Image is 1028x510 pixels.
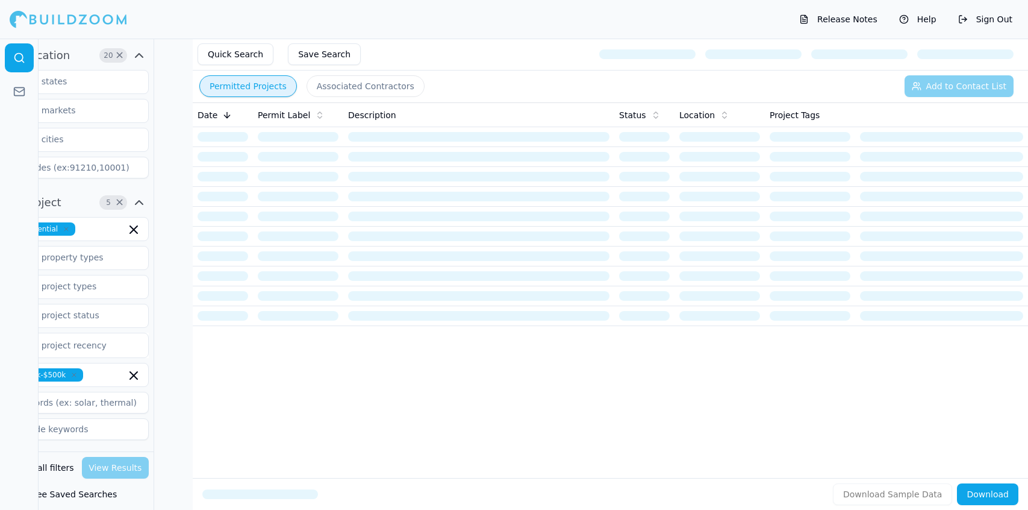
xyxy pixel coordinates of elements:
[893,10,942,29] button: Help
[5,46,149,65] button: Location20Clear Location filters
[5,193,149,212] button: Project5Clear Project filters
[619,109,646,121] span: Status
[102,197,114,209] span: 5
[5,128,133,150] input: Select cities
[115,200,124,206] span: Clear Project filters
[13,222,75,236] span: Residential
[5,483,149,505] button: See Saved Searches
[5,392,149,414] input: Keywords (ex: solar, thermal)
[198,43,273,65] button: Quick Search
[957,483,1018,505] button: Download
[13,368,83,382] span: $100k-$500k
[793,10,883,29] button: Release Notes
[5,418,149,440] input: Exclude keywords
[258,109,310,121] span: Permit Label
[198,109,217,121] span: Date
[5,157,149,178] input: Zipcodes (ex:91210,10001)
[5,275,133,297] input: Select project types
[348,109,396,121] span: Description
[115,52,124,58] span: Clear Location filters
[5,71,133,92] input: Select states
[199,75,297,97] button: Permitted Projects
[288,43,361,65] button: Save Search
[679,109,715,121] span: Location
[24,47,70,64] span: Location
[24,194,61,211] span: Project
[952,10,1018,29] button: Sign Out
[5,304,133,326] input: Select project status
[770,109,820,121] span: Project Tags
[10,457,77,479] button: Clear all filters
[5,247,133,268] input: Select property types
[102,49,114,61] span: 20
[307,75,425,97] button: Associated Contractors
[5,99,133,121] input: Select markets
